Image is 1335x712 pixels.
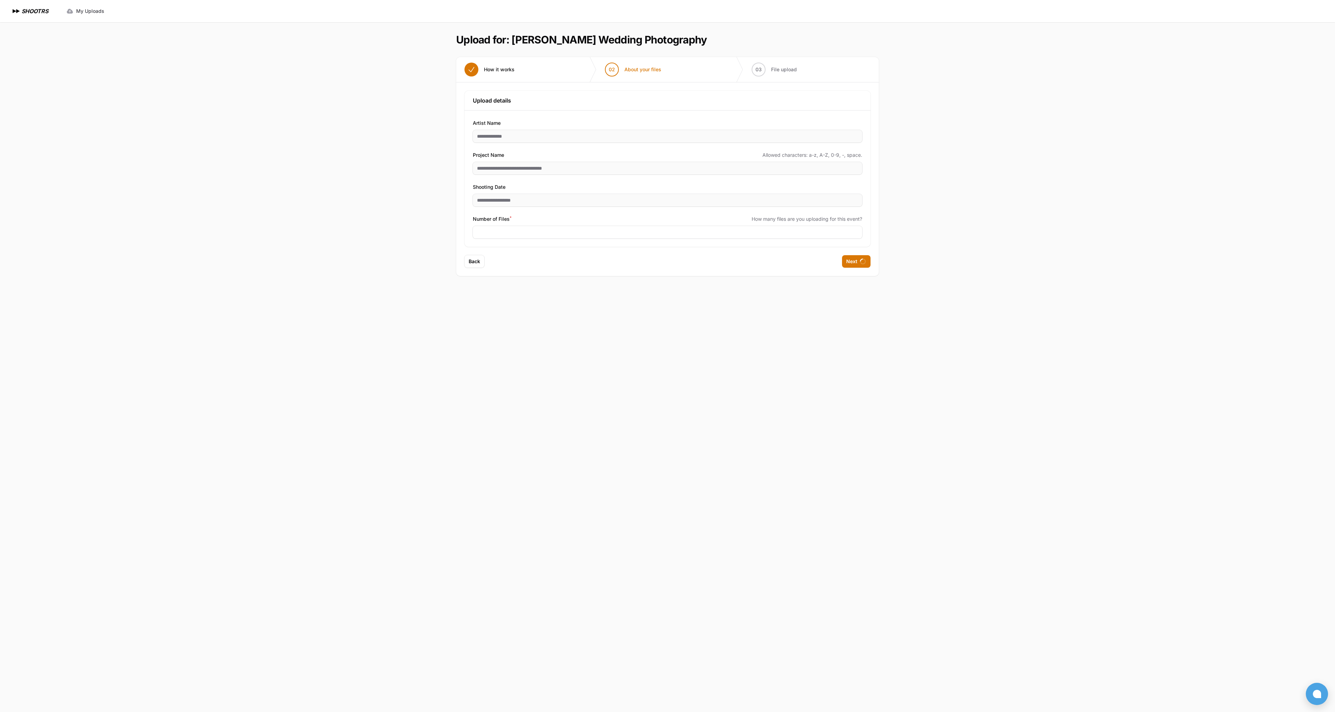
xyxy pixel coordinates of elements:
[76,8,104,15] span: My Uploads
[597,57,670,82] button: 02 About your files
[11,7,22,15] img: SHOOTRS
[11,7,48,15] a: SHOOTRS SHOOTRS
[755,66,762,73] span: 03
[62,5,108,17] a: My Uploads
[752,216,862,222] span: How many files are you uploading for this event?
[473,119,501,127] span: Artist Name
[22,7,48,15] h1: SHOOTRS
[609,66,615,73] span: 02
[846,258,857,265] span: Next
[624,66,661,73] span: About your files
[473,96,862,105] h3: Upload details
[469,258,480,265] span: Back
[842,255,871,268] button: Next
[456,33,707,46] h1: Upload for: [PERSON_NAME] Wedding Photography
[456,57,523,82] button: How it works
[484,66,515,73] span: How it works
[464,255,484,268] button: Back
[473,215,511,223] span: Number of Files
[771,66,797,73] span: File upload
[473,183,505,191] span: Shooting Date
[762,152,862,159] span: Allowed characters: a-z, A-Z, 0-9, -, space.
[743,57,805,82] button: 03 File upload
[473,151,504,159] span: Project Name
[1306,683,1328,705] button: Open chat window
